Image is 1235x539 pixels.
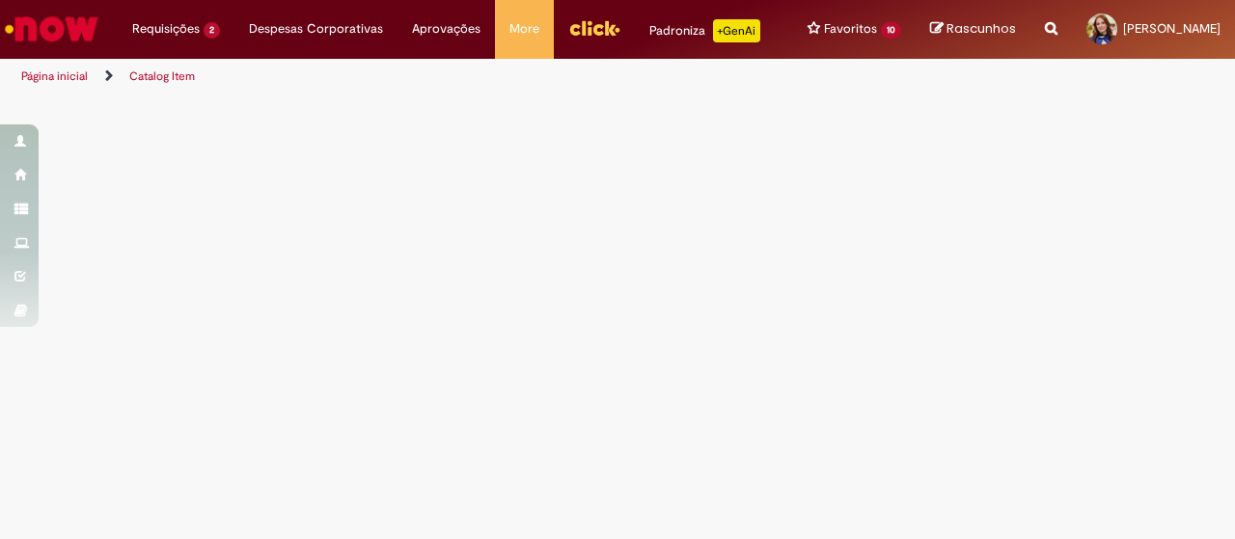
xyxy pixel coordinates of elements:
span: 10 [881,22,901,39]
span: More [509,19,539,39]
span: [PERSON_NAME] [1123,20,1221,37]
a: Catalog Item [129,68,195,84]
ul: Trilhas de página [14,59,809,94]
img: ServiceNow [2,10,101,48]
span: Rascunhos [947,19,1016,38]
span: Requisições [132,19,200,39]
span: 2 [204,22,220,39]
span: Despesas Corporativas [249,19,383,39]
a: Página inicial [21,68,88,84]
div: Padroniza [649,19,760,42]
a: Rascunhos [930,20,1016,39]
span: Favoritos [824,19,877,39]
span: Aprovações [412,19,480,39]
p: +GenAi [713,19,760,42]
img: click_logo_yellow_360x200.png [568,13,620,42]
